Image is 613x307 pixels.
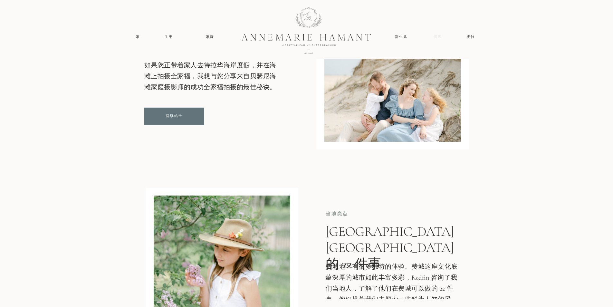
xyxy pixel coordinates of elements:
[434,35,442,39] font: 博客
[129,34,148,40] a: 家
[326,211,348,216] a: 当地亮点
[206,35,214,39] font: 家庭
[144,8,167,14] a: 家庭摄影
[144,22,280,54] a: Bethany Beach 摄影师 | 海滩摄影小贴士
[160,34,178,40] a: 关于
[395,35,408,39] font: 新生儿
[165,35,173,39] font: 关于
[144,62,276,91] font: 如果您正带着家人去特拉华海岸度假，并在海滩上拍摄全家福，我想与您分享来自贝瑟尼海滩家庭摄影师的成功全家福拍摄的最佳秘诀。
[136,35,140,39] font: 家
[326,223,454,272] a: [GEOGRAPHIC_DATA][GEOGRAPHIC_DATA]的 22 件事
[430,34,445,40] a: 博客
[166,114,183,118] font: 阅读帖子
[457,34,485,40] a: 接触
[154,113,195,118] a: 阅读帖子
[196,34,225,40] a: 家庭
[386,34,417,40] a: 新生儿
[466,35,475,39] font: 接触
